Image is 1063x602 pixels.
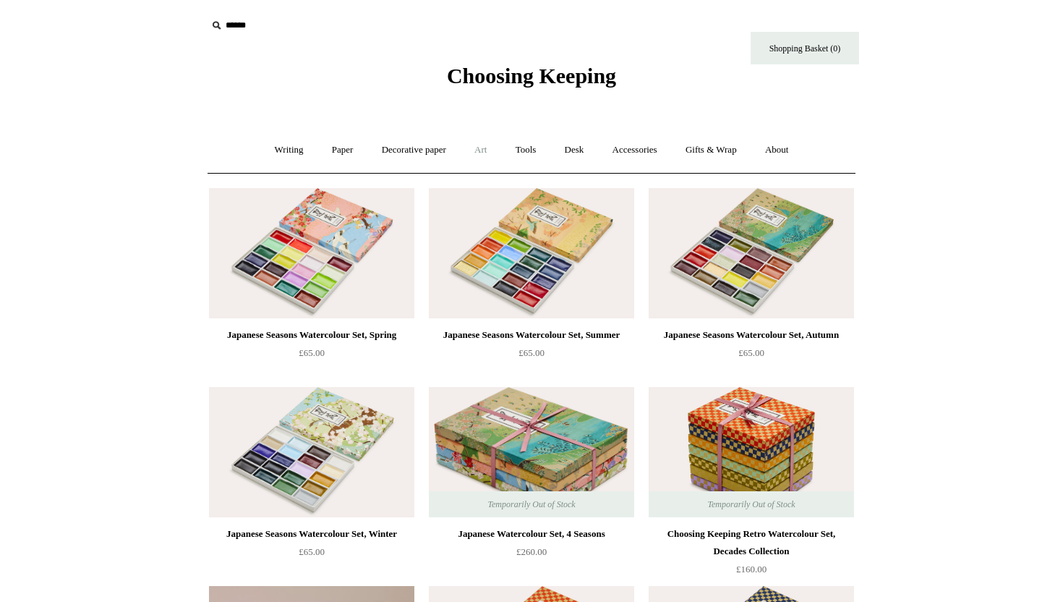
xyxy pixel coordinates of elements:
[429,525,634,585] a: Japanese Watercolour Set, 4 Seasons £260.00
[649,188,854,318] a: Japanese Seasons Watercolour Set, Autumn Japanese Seasons Watercolour Set, Autumn
[447,64,616,88] span: Choosing Keeping
[429,188,634,318] img: Japanese Seasons Watercolour Set, Summer
[552,131,597,169] a: Desk
[649,188,854,318] img: Japanese Seasons Watercolour Set, Autumn
[319,131,367,169] a: Paper
[673,131,750,169] a: Gifts & Wrap
[736,564,767,575] span: £160.00
[649,525,854,585] a: Choosing Keeping Retro Watercolour Set, Decades Collection £160.00
[599,131,670,169] a: Accessories
[518,347,545,358] span: £65.00
[649,387,854,517] img: Choosing Keeping Retro Watercolour Set, Decades Collection
[262,131,317,169] a: Writing
[213,326,411,344] div: Japanese Seasons Watercolour Set, Spring
[369,131,459,169] a: Decorative paper
[649,326,854,386] a: Japanese Seasons Watercolour Set, Autumn £65.00
[213,525,411,543] div: Japanese Seasons Watercolour Set, Winter
[738,347,764,358] span: £65.00
[432,326,631,344] div: Japanese Seasons Watercolour Set, Summer
[432,525,631,543] div: Japanese Watercolour Set, 4 Seasons
[429,387,634,517] img: Japanese Watercolour Set, 4 Seasons
[461,131,500,169] a: Art
[649,387,854,517] a: Choosing Keeping Retro Watercolour Set, Decades Collection Choosing Keeping Retro Watercolour Set...
[516,546,547,557] span: £260.00
[209,326,414,386] a: Japanese Seasons Watercolour Set, Spring £65.00
[447,75,616,85] a: Choosing Keeping
[473,491,589,517] span: Temporarily Out of Stock
[429,188,634,318] a: Japanese Seasons Watercolour Set, Summer Japanese Seasons Watercolour Set, Summer
[429,326,634,386] a: Japanese Seasons Watercolour Set, Summer £65.00
[209,387,414,517] img: Japanese Seasons Watercolour Set, Winter
[652,525,850,560] div: Choosing Keeping Retro Watercolour Set, Decades Collection
[503,131,550,169] a: Tools
[209,188,414,318] img: Japanese Seasons Watercolour Set, Spring
[299,347,325,358] span: £65.00
[299,546,325,557] span: £65.00
[752,131,802,169] a: About
[209,387,414,517] a: Japanese Seasons Watercolour Set, Winter Japanese Seasons Watercolour Set, Winter
[209,525,414,585] a: Japanese Seasons Watercolour Set, Winter £65.00
[209,188,414,318] a: Japanese Seasons Watercolour Set, Spring Japanese Seasons Watercolour Set, Spring
[652,326,850,344] div: Japanese Seasons Watercolour Set, Autumn
[693,491,809,517] span: Temporarily Out of Stock
[429,387,634,517] a: Japanese Watercolour Set, 4 Seasons Japanese Watercolour Set, 4 Seasons Temporarily Out of Stock
[751,32,859,64] a: Shopping Basket (0)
